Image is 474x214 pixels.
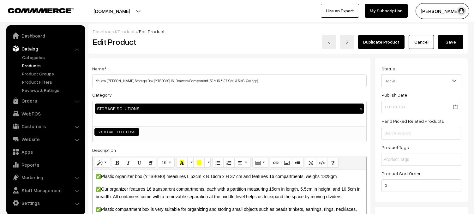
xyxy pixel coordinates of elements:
[381,74,461,87] span: Active
[21,62,83,69] a: Products
[93,28,463,35] div: / /
[8,146,83,158] a: Apps
[381,127,461,140] input: Search products
[223,158,235,168] button: Ordered list (⌘+⇧+NUM8)
[409,35,434,49] a: Cancel
[327,158,339,168] button: Help
[234,158,250,168] button: Paragraph
[21,79,83,85] a: Product Filters
[92,147,116,153] label: Description
[71,3,152,19] button: [DOMAIN_NAME]
[365,4,408,18] a: My Subscription
[292,158,303,168] button: Video
[8,43,83,54] a: Catalog
[358,106,363,111] button: ×
[8,6,63,14] a: COMMMERCE
[93,29,116,34] a: Dashboard
[94,158,110,168] button: Style
[21,54,83,61] a: Categories
[21,87,83,93] a: Reviews & Ratings
[8,197,83,209] a: Settings
[438,35,463,49] button: Save
[382,75,461,86] span: Active
[8,108,83,119] a: WebPOS
[123,158,134,168] button: Italic (⌘+I)
[305,158,316,168] button: Full Screen
[345,40,349,44] img: right-arrow.png
[212,158,224,168] button: Unordered list (⌘+⇧+NUM7)
[92,65,106,72] label: Name
[381,101,461,113] input: Publish Date
[281,158,292,168] button: Picture
[316,158,327,168] button: Code View
[381,65,395,72] label: Status
[96,187,361,199] span: ✅Our organizer features 16 transparent compartments, each with a partition measuring 15cm in leng...
[112,158,123,168] button: Bold (⌘+B)
[457,6,466,16] img: user
[381,170,421,177] label: Product Sort Order
[96,174,337,179] span: ✅Plastic organizer box (YTSB040) measures L 52cm x B 16cm x H 37 cm and features 16 compartments,...
[8,121,83,132] a: Customers
[187,158,194,168] button: More Color
[381,144,409,151] label: Product Tags
[158,158,175,168] button: Font Size
[8,172,83,183] a: Marketing
[95,104,364,114] div: STORAGE SOLUTIONS
[8,30,83,41] a: Dashboard
[92,74,367,87] input: Name
[145,158,156,168] button: Remove Font Style (⌘+\)
[93,37,242,47] h2: Edit Product
[8,159,83,170] a: Reports
[134,158,145,168] button: Underline (⌘+U)
[381,92,407,98] label: Publish Date
[327,40,331,44] img: left-arrow.png
[358,35,405,49] a: Duplicate Product
[8,134,83,145] a: Website
[193,158,205,168] button: Background Color
[252,158,268,168] button: Table
[381,118,444,124] label: Hand Picked Related Products
[118,29,137,34] a: Products
[176,158,188,168] button: Recent Color
[270,158,281,168] button: Link (⌘+K)
[383,156,439,163] input: Product Tags
[161,160,166,165] span: 16
[139,29,165,34] span: Edit Product
[381,179,461,192] input: Enter Number
[8,95,83,106] a: Orders
[321,4,359,18] a: Hire an Expert
[8,8,74,13] img: COMMMERCE
[204,158,211,168] button: More Color
[416,3,469,19] button: [PERSON_NAME]
[21,70,83,77] a: Product Groups
[8,185,83,196] a: Staff Management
